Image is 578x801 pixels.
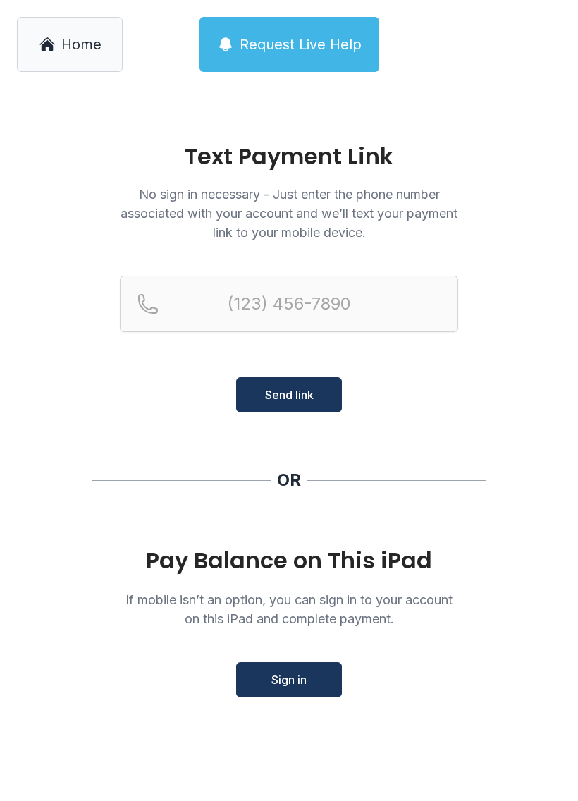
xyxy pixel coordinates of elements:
[265,386,314,403] span: Send link
[120,276,458,332] input: Reservation phone number
[271,671,307,688] span: Sign in
[120,145,458,168] h1: Text Payment Link
[277,469,301,491] div: OR
[61,35,102,54] span: Home
[240,35,362,54] span: Request Live Help
[120,548,458,573] div: Pay Balance on This iPad
[120,590,458,628] p: If mobile isn’t an option, you can sign in to your account on this iPad and complete payment.
[120,185,458,242] p: No sign in necessary - Just enter the phone number associated with your account and we’ll text yo...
